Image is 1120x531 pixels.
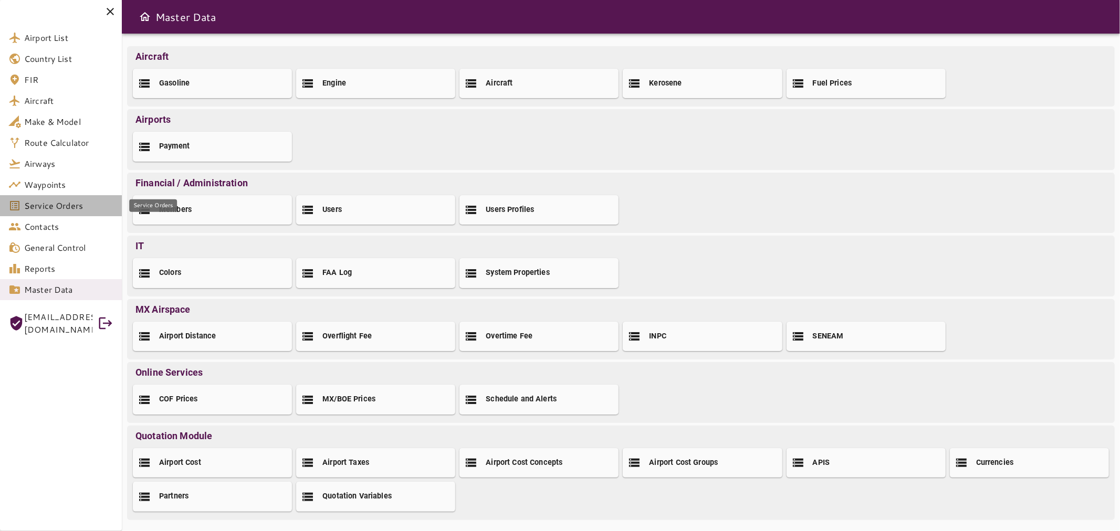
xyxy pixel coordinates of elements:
h2: Schedule and Alerts [486,394,557,405]
p: MX Airspace [130,302,1112,316]
span: Service Orders [24,199,113,212]
h2: MX/BOE Prices [322,394,375,405]
p: Aircraft [130,49,1112,63]
span: Airways [24,157,113,170]
h2: Fuel Prices [813,78,852,89]
span: Make & Model [24,115,113,128]
h2: Overflight Fee [322,331,372,342]
p: Quotation Module [130,429,1112,443]
h2: SENEAM [813,331,844,342]
h2: Aircraft [486,78,512,89]
h2: Airport Cost Concepts [486,458,562,469]
p: IT [130,239,1112,253]
span: Reports [24,262,113,275]
span: Waypoints [24,178,113,191]
h2: Airport Taxes [322,458,369,469]
h2: Users [322,205,342,216]
p: Financial / Administration [130,176,1112,190]
span: Aircraft [24,94,113,107]
h2: Users Profiles [486,205,534,216]
span: General Control [24,241,113,254]
h2: System Properties [486,268,550,279]
h2: Payment [159,141,190,152]
h2: COF Prices [159,394,198,405]
span: Route Calculator [24,136,113,149]
h2: Airport Distance [159,331,216,342]
p: Online Services [130,365,1112,379]
h2: APIS [813,458,830,469]
span: FIR [24,73,113,86]
span: Contacts [24,220,113,233]
h2: Quotation Variables [322,491,392,502]
span: Master Data [24,283,113,296]
h2: FAA Log [322,268,352,279]
h2: Gasoline [159,78,190,89]
h2: Currencies [976,458,1014,469]
p: Airports [130,112,1112,126]
h2: Airport Cost [159,458,201,469]
h2: Airport Cost Groups [649,458,718,469]
span: Country List [24,52,113,65]
div: Service Orders [129,199,177,212]
h2: Overtime Fee [486,331,532,342]
span: [EMAIL_ADDRESS][DOMAIN_NAME] [24,311,92,336]
h2: Colors [159,268,181,279]
span: Airport List [24,31,113,44]
h2: INPC [649,331,666,342]
h2: Kerosene [649,78,682,89]
h2: Partners [159,491,189,502]
h6: Master Data [155,8,216,25]
button: Open drawer [134,6,155,27]
h2: Engine [322,78,346,89]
